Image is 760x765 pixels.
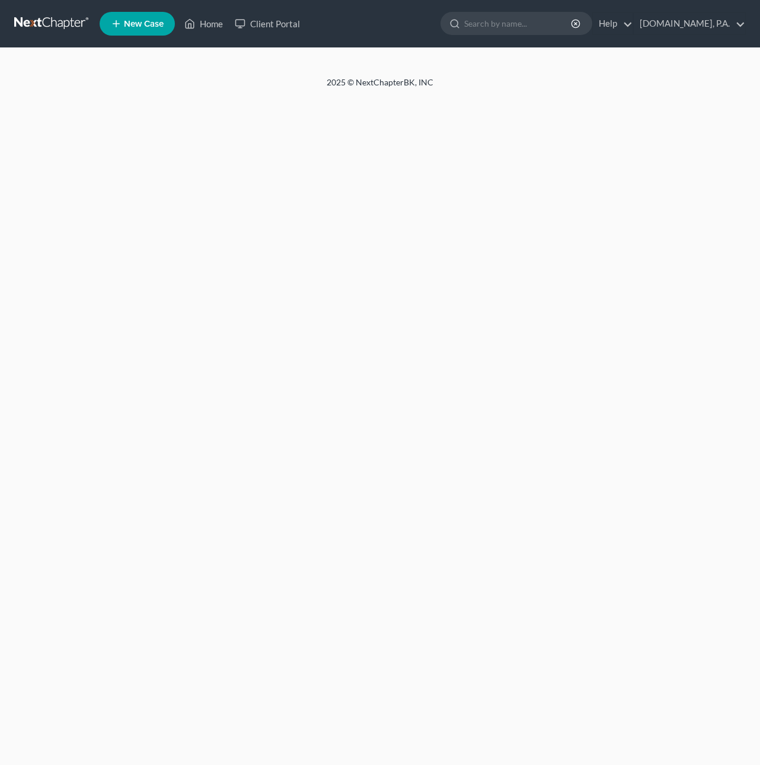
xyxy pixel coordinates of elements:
[593,13,633,34] a: Help
[124,20,164,28] span: New Case
[634,13,745,34] a: [DOMAIN_NAME], P.A.
[464,12,573,34] input: Search by name...
[229,13,306,34] a: Client Portal
[42,76,718,98] div: 2025 © NextChapterBK, INC
[178,13,229,34] a: Home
